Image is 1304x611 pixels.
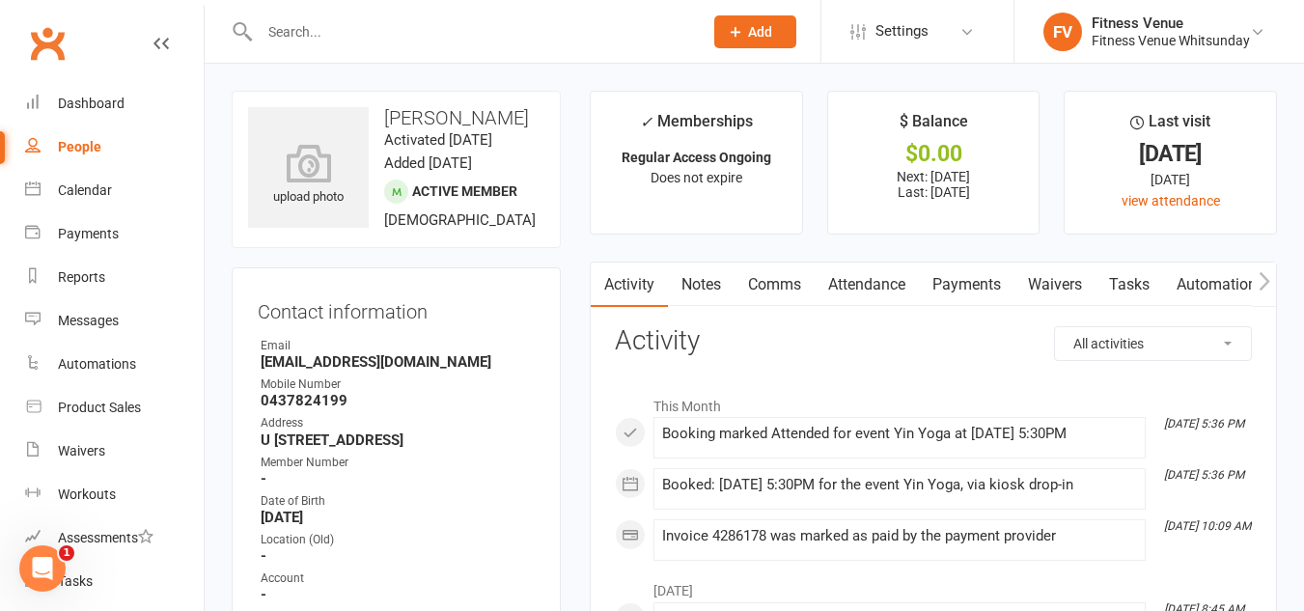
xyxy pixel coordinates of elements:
[261,569,535,588] div: Account
[58,486,116,502] div: Workouts
[25,560,204,603] a: Tasks
[261,375,535,394] div: Mobile Number
[1130,109,1210,144] div: Last visit
[25,386,204,430] a: Product Sales
[25,430,204,473] a: Waivers
[1096,263,1163,307] a: Tasks
[651,170,742,185] span: Does not expire
[1164,468,1244,482] i: [DATE] 5:36 PM
[1092,14,1250,32] div: Fitness Venue
[25,169,204,212] a: Calendar
[919,263,1014,307] a: Payments
[384,154,472,172] time: Added [DATE]
[58,139,101,154] div: People
[261,531,535,549] div: Location (Old)
[1122,193,1220,208] a: view attendance
[815,263,919,307] a: Attendance
[261,353,535,371] strong: [EMAIL_ADDRESS][DOMAIN_NAME]
[58,269,105,285] div: Reports
[748,24,772,40] span: Add
[58,96,125,111] div: Dashboard
[58,400,141,415] div: Product Sales
[261,454,535,472] div: Member Number
[58,573,93,589] div: Tasks
[622,150,771,165] strong: Regular Access Ongoing
[25,473,204,516] a: Workouts
[248,107,544,128] h3: [PERSON_NAME]
[615,386,1252,417] li: This Month
[258,293,535,322] h3: Contact information
[261,586,535,603] strong: -
[900,109,968,144] div: $ Balance
[261,492,535,511] div: Date of Birth
[1014,263,1096,307] a: Waivers
[261,509,535,526] strong: [DATE]
[58,313,119,328] div: Messages
[23,19,71,68] a: Clubworx
[412,183,517,199] span: Active member
[25,256,204,299] a: Reports
[58,182,112,198] div: Calendar
[248,144,369,208] div: upload photo
[735,263,815,307] a: Comms
[640,113,652,131] i: ✓
[58,443,105,458] div: Waivers
[58,530,153,545] div: Assessments
[668,263,735,307] a: Notes
[662,426,1137,442] div: Booking marked Attended for event Yin Yoga at [DATE] 5:30PM
[640,109,753,145] div: Memberships
[846,169,1022,200] p: Next: [DATE] Last: [DATE]
[1092,32,1250,49] div: Fitness Venue Whitsunday
[875,10,929,53] span: Settings
[25,299,204,343] a: Messages
[1082,169,1259,190] div: [DATE]
[384,131,492,149] time: Activated [DATE]
[1043,13,1082,51] div: FV
[25,125,204,169] a: People
[615,570,1252,601] li: [DATE]
[25,343,204,386] a: Automations
[58,226,119,241] div: Payments
[662,477,1137,493] div: Booked: [DATE] 5:30PM for the event Yin Yoga, via kiosk drop-in
[59,545,74,561] span: 1
[19,545,66,592] iframe: Intercom live chat
[1082,144,1259,164] div: [DATE]
[384,211,536,229] span: [DEMOGRAPHIC_DATA]
[662,528,1137,544] div: Invoice 4286178 was marked as paid by the payment provider
[261,414,535,432] div: Address
[58,356,136,372] div: Automations
[25,212,204,256] a: Payments
[261,337,535,355] div: Email
[261,392,535,409] strong: 0437824199
[261,431,535,449] strong: U [STREET_ADDRESS]
[25,82,204,125] a: Dashboard
[25,516,204,560] a: Assessments
[846,144,1022,164] div: $0.00
[254,18,689,45] input: Search...
[714,15,796,48] button: Add
[1164,417,1244,430] i: [DATE] 5:36 PM
[261,470,535,487] strong: -
[615,326,1252,356] h3: Activity
[261,547,535,565] strong: -
[1164,519,1251,533] i: [DATE] 10:09 AM
[591,263,668,307] a: Activity
[1163,263,1278,307] a: Automations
